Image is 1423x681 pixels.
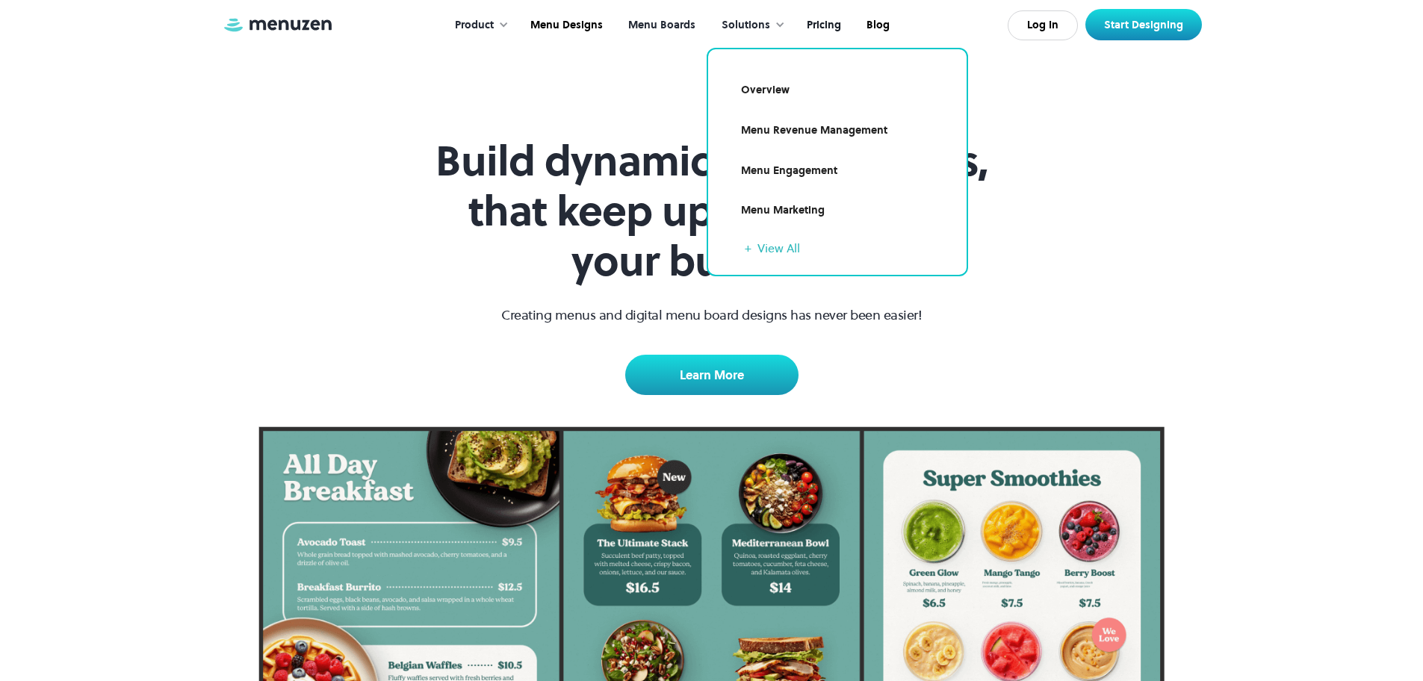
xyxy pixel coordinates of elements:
a: Menu Revenue Management [726,113,949,148]
a: Blog [852,2,901,49]
div: Solutions [707,2,793,49]
nav: Solutions [707,48,968,276]
h1: Build dynamic menu boards, that keep up to date with your business! [425,136,999,287]
a: Menu Engagement [726,154,949,188]
a: Overview [726,73,949,108]
div: Product [455,17,494,34]
a: Menu Marketing [726,193,949,228]
div: Product [440,2,516,49]
a: + View All [745,239,949,257]
a: Menu Boards [614,2,707,49]
a: Learn More [625,355,799,395]
p: Creating menus and digital menu board designs has never been easier! [501,305,922,325]
a: Start Designing [1085,9,1202,40]
a: Menu Designs [516,2,614,49]
a: Log In [1008,10,1078,40]
a: Pricing [793,2,852,49]
div: Solutions [722,17,770,34]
